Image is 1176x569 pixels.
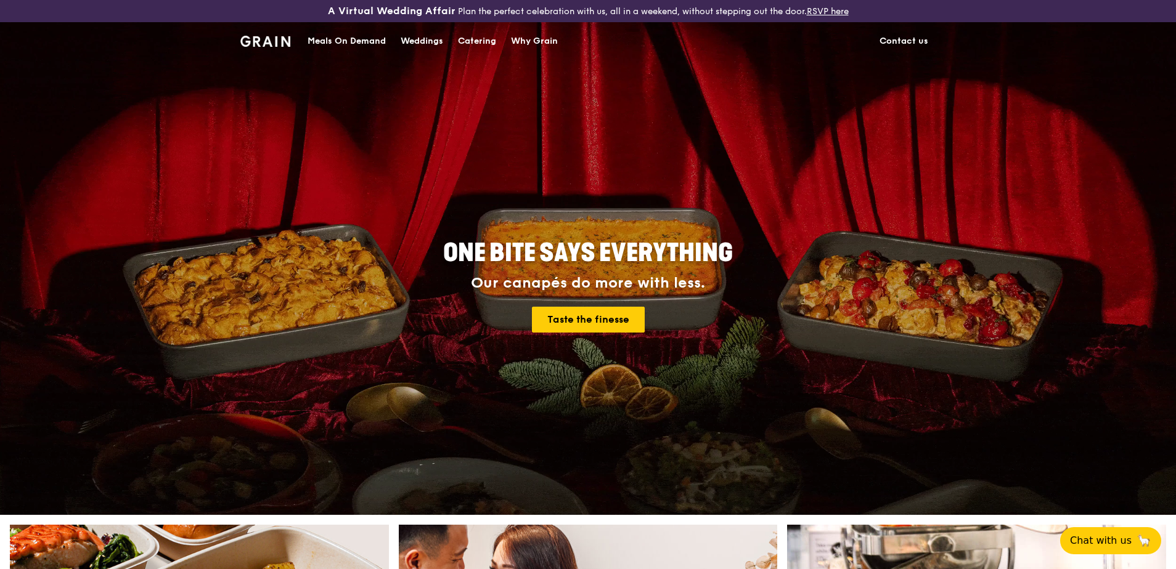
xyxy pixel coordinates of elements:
div: Meals On Demand [308,23,386,60]
a: GrainGrain [240,22,290,59]
button: Chat with us🦙 [1060,527,1161,554]
div: Catering [458,23,496,60]
div: Why Grain [511,23,558,60]
span: 🦙 [1137,533,1151,548]
a: Contact us [872,23,936,60]
div: Our canapés do more with less. [366,275,810,292]
a: Catering [451,23,504,60]
a: Weddings [393,23,451,60]
a: RSVP here [807,6,849,17]
span: ONE BITE SAYS EVERYTHING [443,238,733,268]
span: Chat with us [1070,533,1132,548]
a: Why Grain [504,23,565,60]
div: Weddings [401,23,443,60]
img: Grain [240,36,290,47]
a: Taste the finesse [532,307,645,333]
div: Plan the perfect celebration with us, all in a weekend, without stepping out the door. [233,5,943,17]
h3: A Virtual Wedding Affair [328,5,455,17]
